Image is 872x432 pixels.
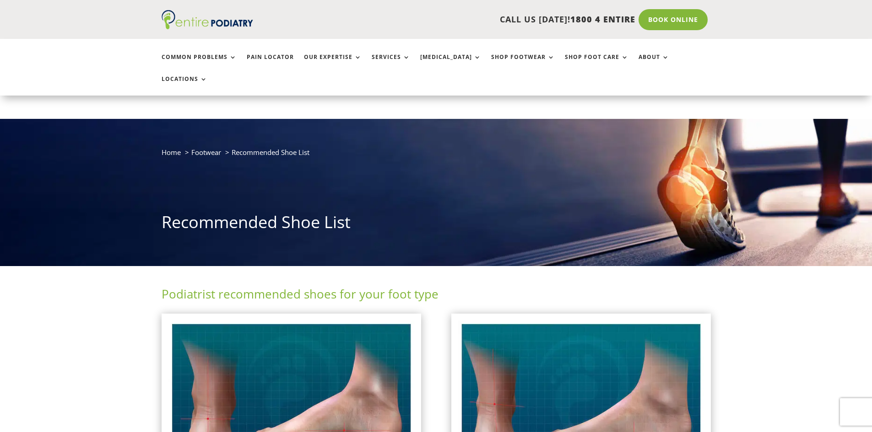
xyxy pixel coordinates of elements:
a: Our Expertise [304,54,362,74]
a: Entire Podiatry [162,22,253,31]
a: Locations [162,76,207,96]
a: Footwear [191,148,221,157]
a: Book Online [639,9,708,30]
a: Services [372,54,410,74]
a: Home [162,148,181,157]
img: logo (1) [162,10,253,29]
p: CALL US [DATE]! [288,14,635,26]
span: 1800 4 ENTIRE [570,14,635,25]
a: Pain Locator [247,54,294,74]
span: Recommended Shoe List [232,148,309,157]
a: [MEDICAL_DATA] [420,54,481,74]
a: Shop Foot Care [565,54,628,74]
h2: Podiatrist recommended shoes for your foot type [162,286,711,307]
a: About [639,54,669,74]
h1: Recommended Shoe List [162,211,711,238]
a: Shop Footwear [491,54,555,74]
nav: breadcrumb [162,146,711,165]
a: Common Problems [162,54,237,74]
